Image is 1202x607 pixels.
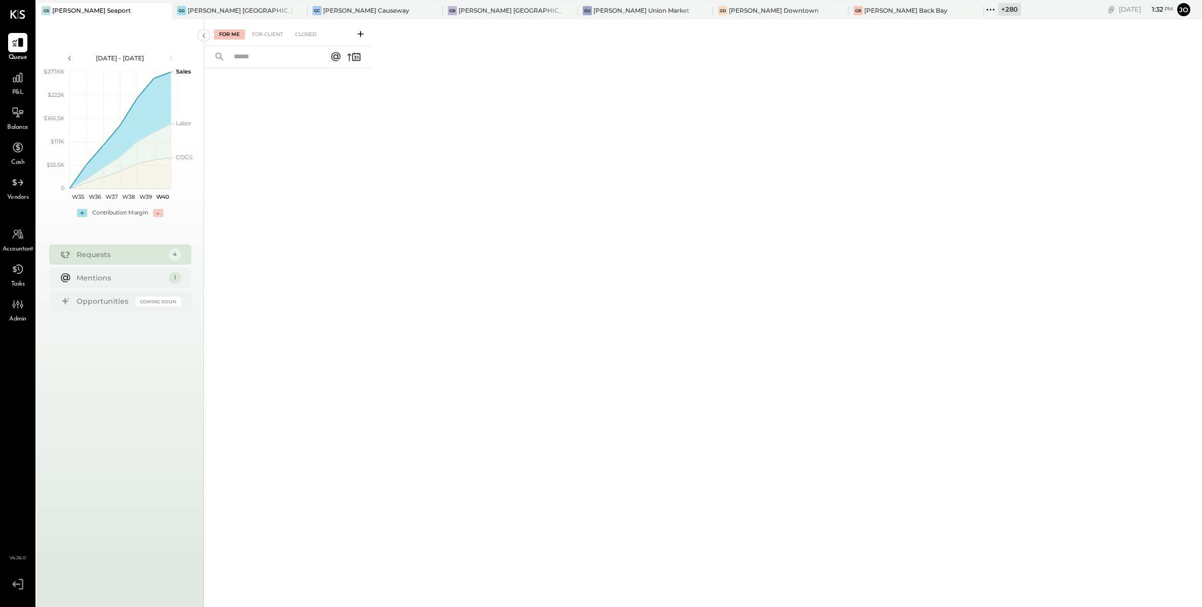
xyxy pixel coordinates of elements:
[61,185,64,192] text: 0
[169,248,181,261] div: 4
[1,138,35,167] a: Cash
[12,88,24,97] span: P&L
[52,6,131,15] div: [PERSON_NAME] Seaport
[583,6,592,15] div: GU
[247,29,288,40] div: For Client
[1,260,35,289] a: Tasks
[47,161,64,168] text: $55.5K
[448,6,457,15] div: GB
[72,193,84,200] text: W35
[1176,2,1192,18] button: Jo
[11,158,24,167] span: Cash
[188,6,292,15] div: [PERSON_NAME] [GEOGRAPHIC_DATA]
[48,91,64,98] text: $222K
[77,273,164,283] div: Mentions
[458,6,563,15] div: [PERSON_NAME] [GEOGRAPHIC_DATA]
[1119,5,1173,14] div: [DATE]
[153,209,163,217] div: -
[718,6,727,15] div: GD
[7,193,29,202] span: Vendors
[3,245,33,254] span: Accountant
[1,68,35,97] a: P&L
[135,297,181,306] div: Coming Soon
[139,193,152,200] text: W39
[44,68,64,75] text: $277.6K
[9,53,27,62] span: Queue
[77,54,163,62] div: [DATE] - [DATE]
[176,68,191,75] text: Sales
[864,6,947,15] div: [PERSON_NAME] Back Bay
[92,209,148,217] div: Contribution Margin
[1,103,35,132] a: Balance
[88,193,101,200] text: W36
[156,193,168,200] text: W40
[11,280,25,289] span: Tasks
[1,225,35,254] a: Accountant
[1106,4,1116,15] div: copy link
[44,115,64,122] text: $166.5K
[312,6,322,15] div: GC
[290,29,322,40] div: Closed
[122,193,135,200] text: W38
[77,209,87,217] div: +
[176,154,193,161] text: COGS
[51,138,64,145] text: $111K
[1,173,35,202] a: Vendors
[9,315,26,324] span: Admin
[729,6,819,15] div: [PERSON_NAME] Downtown
[214,29,245,40] div: For Me
[323,6,409,15] div: [PERSON_NAME] Causeway
[7,123,28,132] span: Balance
[42,6,51,15] div: GS
[105,193,118,200] text: W37
[77,249,164,260] div: Requests
[1,33,35,62] a: Queue
[177,6,186,15] div: GG
[169,272,181,284] div: 1
[1,295,35,324] a: Admin
[998,3,1021,16] div: + 280
[854,6,863,15] div: GB
[77,296,130,306] div: Opportunities
[593,6,689,15] div: [PERSON_NAME] Union Market
[176,120,191,127] text: Labor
